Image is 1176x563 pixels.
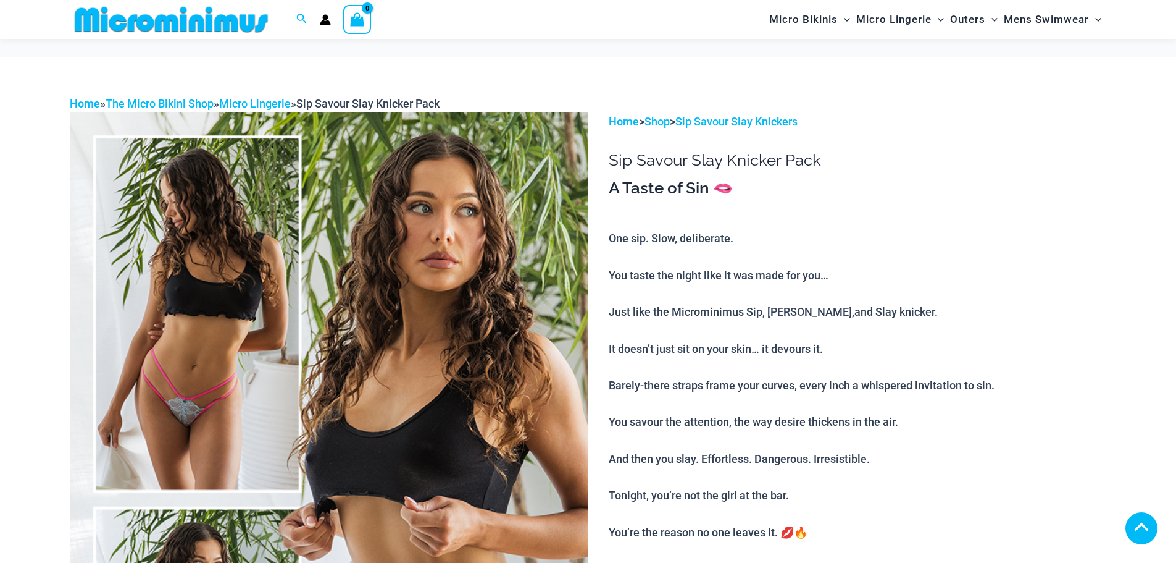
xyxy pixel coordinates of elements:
[609,178,1106,199] h3: A Taste of Sin 🫦
[764,2,1107,37] nav: Site Navigation
[1004,4,1089,35] span: Mens Swimwear
[609,112,1106,131] p: > >
[219,97,291,110] a: Micro Lingerie
[932,4,944,35] span: Menu Toggle
[1089,4,1101,35] span: Menu Toggle
[609,151,1106,170] h1: Sip Savour Slay Knicker Pack
[1001,4,1104,35] a: Mens SwimwearMenu ToggleMenu Toggle
[70,97,100,110] a: Home
[70,97,440,110] span: » » »
[853,4,947,35] a: Micro LingerieMenu ToggleMenu Toggle
[766,4,853,35] a: Micro BikinisMenu ToggleMenu Toggle
[343,5,372,33] a: View Shopping Cart, empty
[838,4,850,35] span: Menu Toggle
[950,4,985,35] span: Outers
[296,97,440,110] span: Sip Savour Slay Knicker Pack
[70,6,273,33] img: MM SHOP LOGO FLAT
[769,4,838,35] span: Micro Bikinis
[985,4,998,35] span: Menu Toggle
[644,115,670,128] a: Shop
[106,97,214,110] a: The Micro Bikini Shop
[609,229,1106,541] p: One sip. Slow, deliberate. You taste the night like it was made for you… Just like the Microminim...
[296,12,307,27] a: Search icon link
[675,115,798,128] a: Sip Savour Slay Knickers
[856,4,932,35] span: Micro Lingerie
[609,115,639,128] a: Home
[947,4,1001,35] a: OutersMenu ToggleMenu Toggle
[320,14,331,25] a: Account icon link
